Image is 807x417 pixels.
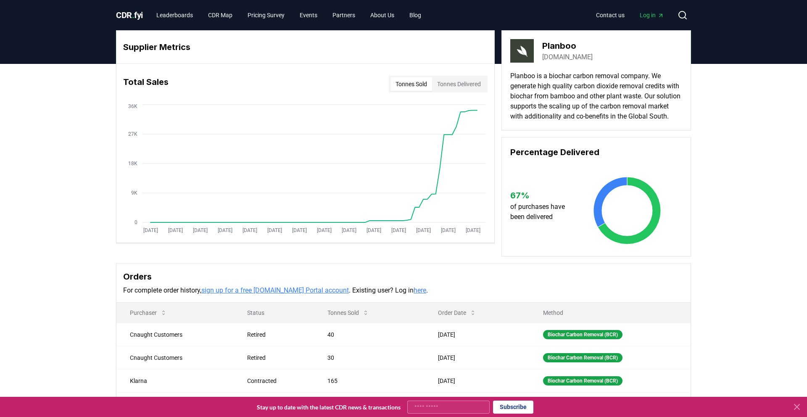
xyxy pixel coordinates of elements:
[431,304,483,321] button: Order Date
[367,227,381,233] tspan: [DATE]
[143,227,158,233] tspan: [DATE]
[128,103,137,109] tspan: 36K
[314,346,425,369] td: 30
[123,41,488,53] h3: Supplier Metrics
[543,376,622,385] div: Biochar Carbon Removal (BCR)
[510,146,682,158] h3: Percentage Delivered
[116,9,143,21] a: CDR.fyi
[466,227,480,233] tspan: [DATE]
[132,10,134,20] span: .
[243,227,257,233] tspan: [DATE]
[425,346,530,369] td: [DATE]
[292,227,307,233] tspan: [DATE]
[416,227,431,233] tspan: [DATE]
[247,377,307,385] div: Contracted
[116,369,234,392] td: Klarna
[131,190,137,196] tspan: 9K
[193,227,208,233] tspan: [DATE]
[441,227,456,233] tspan: [DATE]
[293,8,324,23] a: Events
[128,161,137,166] tspan: 18K
[364,8,401,23] a: About Us
[247,354,307,362] div: Retired
[589,8,631,23] a: Contact us
[241,8,291,23] a: Pricing Survey
[314,392,425,415] td: 227
[342,227,356,233] tspan: [DATE]
[267,227,282,233] tspan: [DATE]
[116,323,234,346] td: Cnaught Customers
[425,392,530,415] td: [DATE]
[321,304,376,321] button: Tonnes Sold
[123,270,684,283] h3: Orders
[543,330,622,339] div: Biochar Carbon Removal (BCR)
[314,369,425,392] td: 165
[134,219,137,225] tspan: 0
[391,227,406,233] tspan: [DATE]
[542,52,593,62] a: [DOMAIN_NAME]
[633,8,671,23] a: Log in
[542,40,593,52] h3: Planboo
[247,330,307,339] div: Retired
[123,285,684,296] p: For complete order history, . Existing user? Log in .
[510,189,573,202] h3: 67 %
[201,286,349,294] a: sign up for a free [DOMAIN_NAME] Portal account
[314,323,425,346] td: 40
[201,8,239,23] a: CDR Map
[116,346,234,369] td: Cnaught Customers
[116,392,234,415] td: WRLD Foundation
[432,77,486,91] button: Tonnes Delivered
[150,8,200,23] a: Leaderboards
[510,71,682,121] p: Planboo is a biochar carbon removal company. We generate high quality carbon dioxide removal cred...
[390,77,432,91] button: Tonnes Sold
[510,202,573,222] p: of purchases have been delivered
[123,304,174,321] button: Purchaser
[150,8,428,23] nav: Main
[240,309,307,317] p: Status
[326,8,362,23] a: Partners
[168,227,183,233] tspan: [DATE]
[403,8,428,23] a: Blog
[425,323,530,346] td: [DATE]
[543,353,622,362] div: Biochar Carbon Removal (BCR)
[640,11,664,19] span: Log in
[425,369,530,392] td: [DATE]
[317,227,332,233] tspan: [DATE]
[589,8,671,23] nav: Main
[123,76,169,92] h3: Total Sales
[128,131,137,137] tspan: 27K
[414,286,426,294] a: here
[116,10,143,20] span: CDR fyi
[218,227,232,233] tspan: [DATE]
[510,39,534,63] img: Planboo-logo
[536,309,684,317] p: Method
